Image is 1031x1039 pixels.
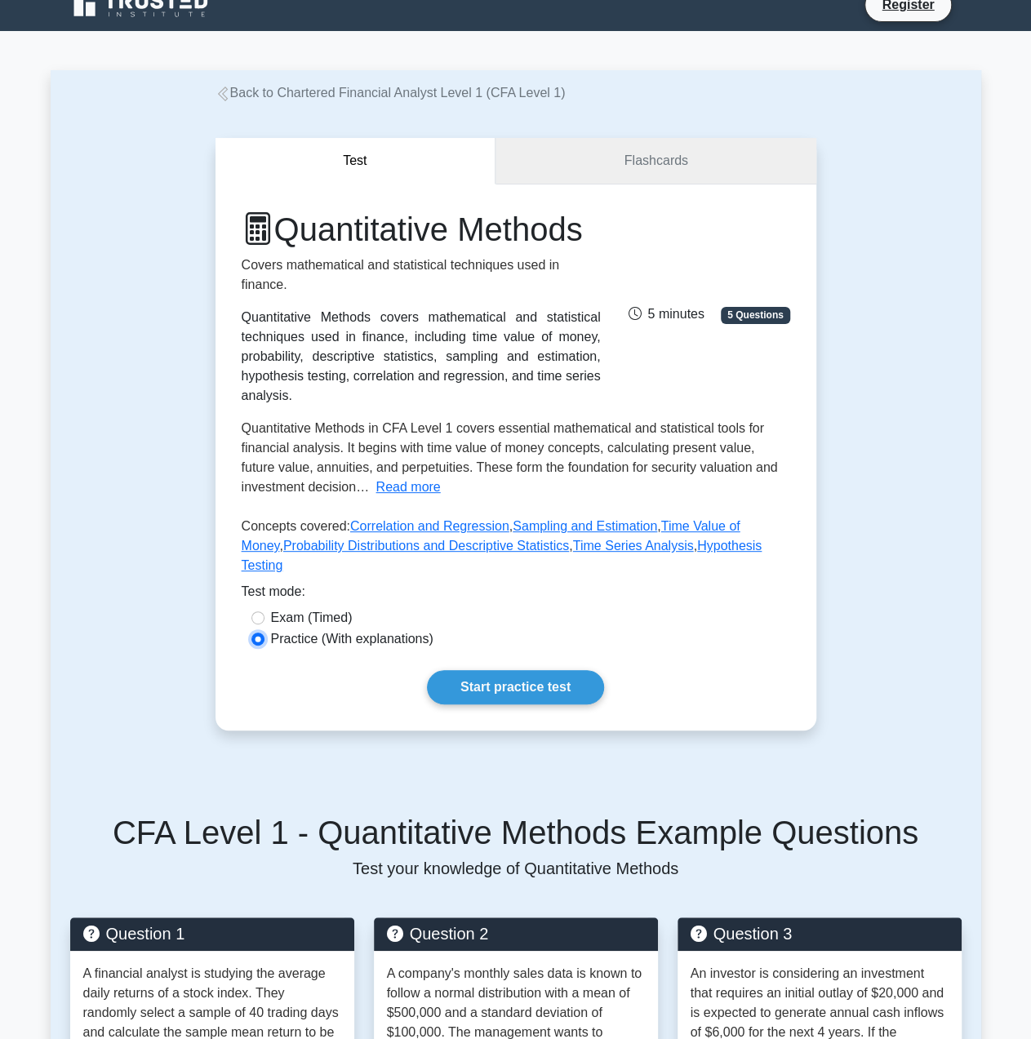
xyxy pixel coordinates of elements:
[70,813,962,852] h5: CFA Level 1 - Quantitative Methods Example Questions
[70,859,962,878] p: Test your knowledge of Quantitative Methods
[271,608,353,628] label: Exam (Timed)
[242,210,601,249] h1: Quantitative Methods
[242,517,790,582] p: Concepts covered: , , , , ,
[691,924,949,944] h5: Question 3
[242,421,778,494] span: Quantitative Methods in CFA Level 1 covers essential mathematical and statistical tools for finan...
[216,86,566,100] a: Back to Chartered Financial Analyst Level 1 (CFA Level 1)
[427,670,604,704] a: Start practice test
[216,138,496,184] button: Test
[242,255,601,295] p: Covers mathematical and statistical techniques used in finance.
[513,519,657,533] a: Sampling and Estimation
[242,308,601,406] div: Quantitative Methods covers mathematical and statistical techniques used in finance, including ti...
[628,307,704,321] span: 5 minutes
[271,629,433,649] label: Practice (With explanations)
[721,307,789,323] span: 5 Questions
[242,582,790,608] div: Test mode:
[83,924,341,944] h5: Question 1
[350,519,509,533] a: Correlation and Regression
[376,477,440,497] button: Read more
[387,924,645,944] h5: Question 2
[283,539,569,553] a: Probability Distributions and Descriptive Statistics
[573,539,694,553] a: Time Series Analysis
[496,138,815,184] a: Flashcards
